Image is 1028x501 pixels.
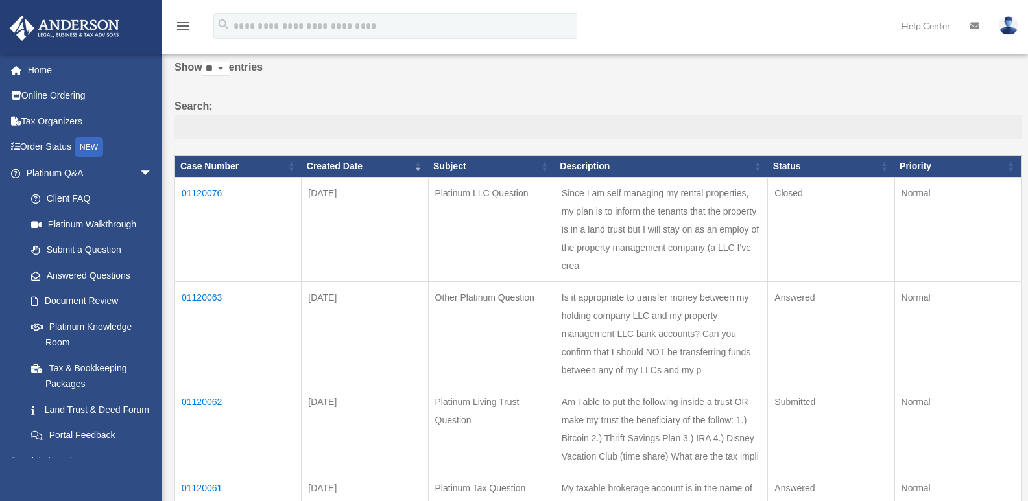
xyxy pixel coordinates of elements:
td: Answered [768,282,894,386]
img: Anderson Advisors Platinum Portal [6,16,123,41]
label: Search: [174,97,1022,140]
img: User Pic [999,16,1018,35]
td: 01120063 [175,282,302,386]
td: Platinum LLC Question [428,178,555,282]
td: Am I able to put the following inside a trust OR make my trust the beneficiary of the follow: 1.)... [555,386,768,472]
a: Platinum Q&Aarrow_drop_down [9,160,165,186]
a: Land Trust & Deed Forum [18,397,165,423]
span: arrow_drop_down [139,448,165,474]
a: Submit a Question [18,237,165,263]
th: Created Date: activate to sort column ascending [302,156,428,178]
td: Platinum Living Trust Question [428,386,555,472]
select: Showentries [202,62,229,76]
td: Closed [768,178,894,282]
input: Search: [174,115,1022,140]
a: Tax Organizers [9,108,172,134]
td: Other Platinum Question [428,282,555,386]
td: Since I am self managing my rental properties, my plan is to inform the tenants that the property... [555,178,768,282]
td: Normal [894,386,1021,472]
td: 01120062 [175,386,302,472]
div: NEW [75,137,103,157]
a: Tax & Bookkeeping Packages [18,355,165,397]
a: Platinum Walkthrough [18,211,165,237]
th: Description: activate to sort column ascending [555,156,768,178]
i: menu [175,18,191,34]
a: Portal Feedback [18,423,165,449]
span: arrow_drop_down [139,160,165,187]
td: [DATE] [302,282,428,386]
td: Is it appropriate to transfer money between my holding company LLC and my property management LLC... [555,282,768,386]
td: 01120076 [175,178,302,282]
i: search [217,17,231,32]
a: Digital Productsarrow_drop_down [9,448,172,474]
a: Platinum Knowledge Room [18,314,165,355]
a: Document Review [18,288,165,314]
th: Priority: activate to sort column ascending [894,156,1021,178]
a: Online Ordering [9,83,172,109]
label: Show entries [174,58,1022,89]
a: Client FAQ [18,186,165,212]
th: Subject: activate to sort column ascending [428,156,555,178]
a: Answered Questions [18,262,159,288]
a: Home [9,57,172,83]
th: Status: activate to sort column ascending [768,156,894,178]
td: Normal [894,282,1021,386]
td: Normal [894,178,1021,282]
a: Order StatusNEW [9,134,172,161]
td: [DATE] [302,178,428,282]
td: [DATE] [302,386,428,472]
a: menu [175,23,191,34]
th: Case Number: activate to sort column ascending [175,156,302,178]
td: Submitted [768,386,894,472]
